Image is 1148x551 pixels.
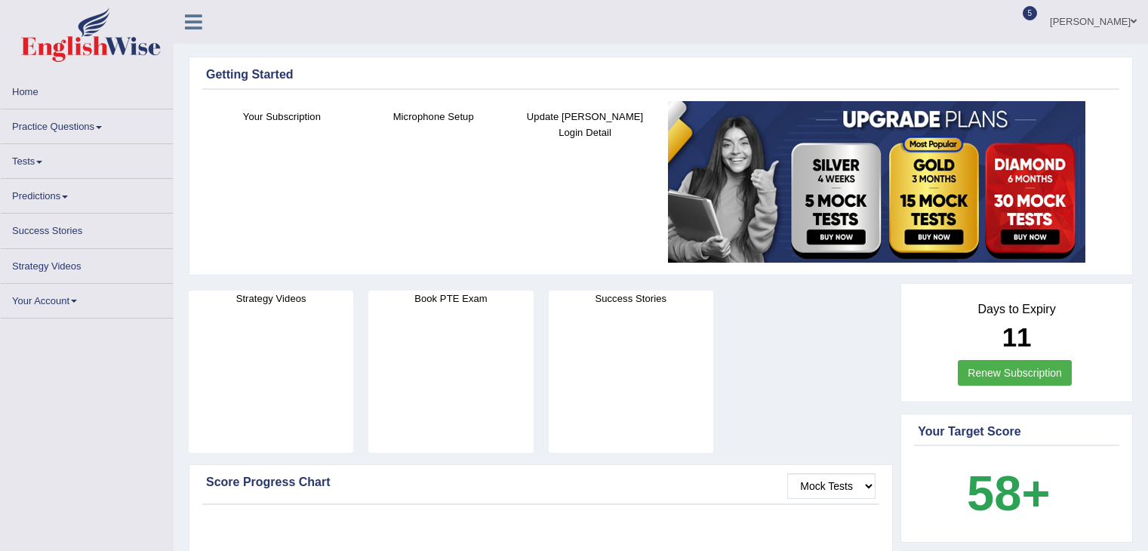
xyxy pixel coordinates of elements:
[365,109,502,125] h4: Microphone Setup
[1,179,173,208] a: Predictions
[1,109,173,139] a: Practice Questions
[549,291,713,306] h4: Success Stories
[206,66,1116,84] div: Getting Started
[958,360,1072,386] a: Renew Subscription
[1002,322,1032,352] b: 11
[214,109,350,125] h4: Your Subscription
[1,214,173,243] a: Success Stories
[918,423,1116,441] div: Your Target Score
[1023,6,1038,20] span: 5
[1,75,173,104] a: Home
[206,473,876,491] div: Score Progress Chart
[189,291,353,306] h4: Strategy Videos
[967,466,1050,521] b: 58+
[1,284,173,313] a: Your Account
[918,303,1116,316] h4: Days to Expiry
[517,109,654,140] h4: Update [PERSON_NAME] Login Detail
[1,249,173,279] a: Strategy Videos
[368,291,533,306] h4: Book PTE Exam
[1,144,173,174] a: Tests
[668,101,1085,263] img: small5.jpg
